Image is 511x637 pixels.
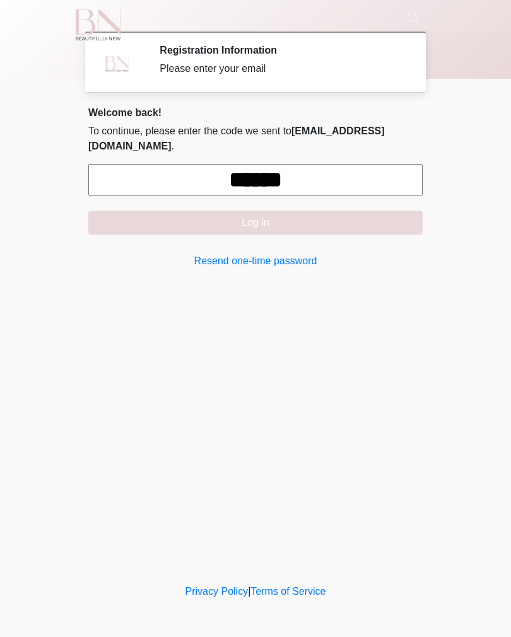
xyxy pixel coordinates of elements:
[88,211,423,235] button: Log in
[76,9,120,40] img: Beautifully New Logo
[185,586,249,597] a: Privacy Policy
[98,44,136,82] img: Agent Avatar
[250,586,326,597] a: Terms of Service
[160,61,404,76] div: Please enter your email
[88,124,423,154] p: To continue, please enter the code we sent to .
[88,254,423,269] a: Resend one-time password
[88,107,423,119] h2: Welcome back!
[160,44,404,56] h2: Registration Information
[248,586,250,597] a: |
